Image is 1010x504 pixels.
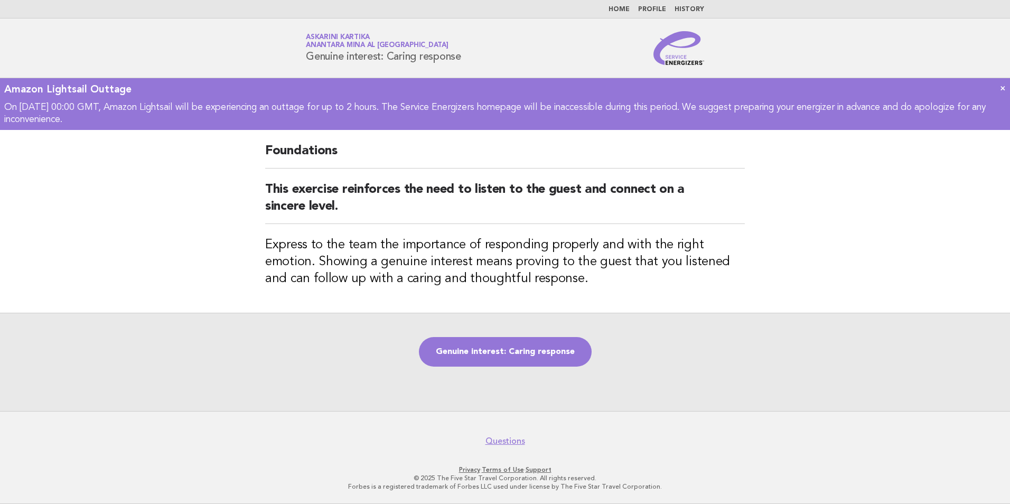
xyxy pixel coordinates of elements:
[1000,82,1006,94] a: ×
[4,82,1006,96] div: Amazon Lightsail Outtage
[265,143,745,169] h2: Foundations
[4,101,1006,126] p: On [DATE] 00:00 GMT, Amazon Lightsail will be experiencing an outtage for up to 2 hours. The Serv...
[182,465,828,474] p: · ·
[638,6,666,13] a: Profile
[306,34,448,49] a: Askarini KartikaAnantara Mina al [GEOGRAPHIC_DATA]
[265,181,745,224] h2: This exercise reinforces the need to listen to the guest and connect on a sincere level.
[306,42,448,49] span: Anantara Mina al [GEOGRAPHIC_DATA]
[675,6,704,13] a: History
[459,466,480,473] a: Privacy
[265,237,745,287] h3: Express to the team the importance of responding properly and with the right emotion. Showing a g...
[653,31,704,65] img: Service Energizers
[306,34,461,62] h1: Genuine interest: Caring response
[482,466,524,473] a: Terms of Use
[182,474,828,482] p: © 2025 The Five Star Travel Corporation. All rights reserved.
[485,436,525,446] a: Questions
[419,337,592,367] a: Genuine interest: Caring response
[526,466,551,473] a: Support
[182,482,828,491] p: Forbes is a registered trademark of Forbes LLC used under license by The Five Star Travel Corpora...
[609,6,630,13] a: Home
